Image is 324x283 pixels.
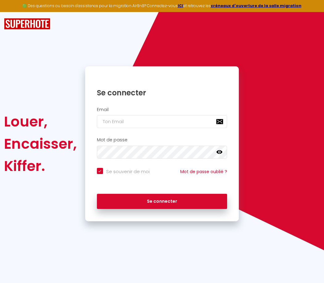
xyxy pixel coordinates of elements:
div: Kiffer. [4,155,77,177]
div: Encaisser, [4,133,77,155]
a: ICI [178,3,183,8]
input: Ton Email [97,115,227,128]
div: Louer, [4,110,77,133]
h2: Email [97,107,227,112]
a: créneaux d'ouverture de la salle migration [211,3,301,8]
img: SuperHote logo [4,18,50,30]
a: Mot de passe oublié ? [180,169,227,175]
h2: Mot de passe [97,137,227,143]
h1: Se connecter [97,88,227,98]
button: Se connecter [97,194,227,209]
